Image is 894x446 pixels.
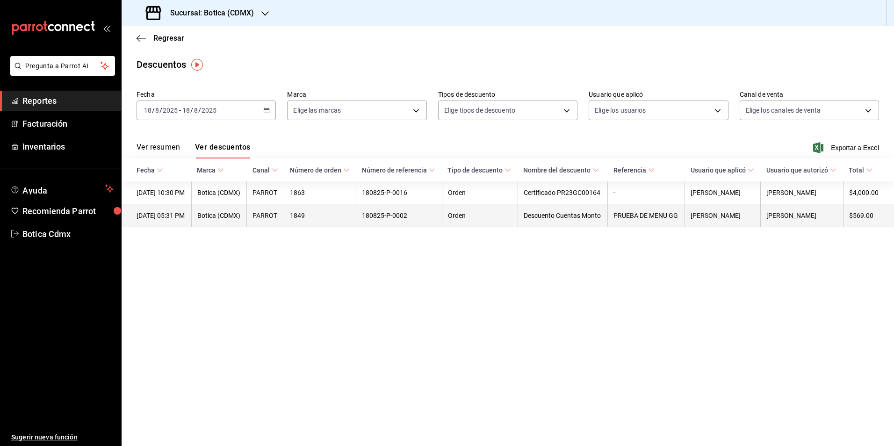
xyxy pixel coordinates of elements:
[290,166,350,174] span: Número de orden
[691,166,754,174] span: Usuario que aplicó
[195,143,250,158] button: Ver descuentos
[843,204,894,227] th: $569.00
[122,204,191,227] th: [DATE] 05:31 PM
[201,107,217,114] input: ----
[7,68,115,78] a: Pregunta a Parrot AI
[746,106,821,115] span: Elige los canales de venta
[10,56,115,76] button: Pregunta a Parrot AI
[247,204,284,227] th: PARROT
[163,7,254,19] h3: Sucursal: Botica (CDMX)
[103,24,110,32] button: open_drawer_menu
[356,204,442,227] th: 180825-P-0002
[362,166,435,174] span: Número de referencia
[182,107,190,114] input: --
[761,204,843,227] th: [PERSON_NAME]
[518,181,607,204] th: Certificado PR23GC00164
[22,205,114,217] span: Recomienda Parrot
[608,204,685,227] th: PRUEBA DE MENU GG
[589,91,728,98] label: Usuario que aplicó
[137,91,276,98] label: Fecha
[191,181,247,204] th: Botica (CDMX)
[284,181,356,204] th: 1863
[843,181,894,204] th: $4,000.00
[179,107,181,114] span: -
[849,166,872,174] span: Total
[815,142,879,153] button: Exportar a Excel
[25,61,101,71] span: Pregunta a Parrot AI
[766,166,836,174] span: Usuario que autorizó
[22,94,114,107] span: Reportes
[190,107,193,114] span: /
[194,107,198,114] input: --
[155,107,159,114] input: --
[761,181,843,204] th: [PERSON_NAME]
[293,106,341,115] span: Elige las marcas
[198,107,201,114] span: /
[447,166,511,174] span: Tipo de descuento
[438,91,577,98] label: Tipos de descuento
[252,166,278,174] span: Canal
[162,107,178,114] input: ----
[442,181,518,204] th: Orden
[685,181,761,204] th: [PERSON_NAME]
[287,91,426,98] label: Marca
[613,166,655,174] span: Referencia
[159,107,162,114] span: /
[197,166,224,174] span: Marca
[11,432,114,442] span: Sugerir nueva función
[518,204,607,227] th: Descuento Cuentas Monto
[122,181,191,204] th: [DATE] 10:30 PM
[137,58,186,72] div: Descuentos
[137,143,180,158] button: Ver resumen
[22,117,114,130] span: Facturación
[444,106,515,115] span: Elige tipos de descuento
[356,181,442,204] th: 180825-P-0016
[191,204,247,227] th: Botica (CDMX)
[153,34,184,43] span: Regresar
[22,183,101,194] span: Ayuda
[191,59,203,71] img: Tooltip marker
[137,166,163,174] span: Fecha
[144,107,152,114] input: --
[152,107,155,114] span: /
[137,34,184,43] button: Regresar
[284,204,356,227] th: 1849
[22,228,114,240] span: Botica Cdmx
[685,204,761,227] th: [PERSON_NAME]
[247,181,284,204] th: PARROT
[523,166,599,174] span: Nombre del descuento
[595,106,646,115] span: Elige los usuarios
[442,204,518,227] th: Orden
[22,140,114,153] span: Inventarios
[740,91,879,98] label: Canal de venta
[137,143,250,158] div: navigation tabs
[608,181,685,204] th: -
